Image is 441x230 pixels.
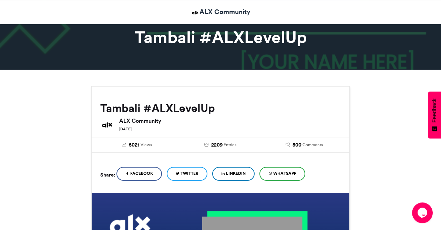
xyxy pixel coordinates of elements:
a: LinkedIn [212,167,255,181]
a: Twitter [167,167,207,181]
small: [DATE] [119,127,132,131]
span: Feedback [431,98,438,122]
span: Entries [224,142,236,148]
span: 2209 [211,141,223,149]
span: Facebook [130,170,153,177]
img: ALX Community [191,8,199,17]
span: Views [141,142,152,148]
h6: ALX Community [119,118,341,123]
span: LinkedIn [226,170,246,177]
a: 500 Comments [267,141,341,149]
h1: Tambali #ALXLevelUp [29,29,412,46]
img: ALX Community [100,118,114,132]
a: Facebook [116,167,162,181]
a: ALX Community [191,7,250,17]
span: WhatsApp [273,170,296,177]
span: 5021 [129,141,140,149]
h5: Share: [100,170,115,179]
span: Twitter [181,170,198,177]
a: 5021 Views [100,141,174,149]
span: 500 [293,141,301,149]
iframe: chat widget [412,202,434,223]
a: WhatsApp [259,167,305,181]
a: 2209 Entries [184,141,257,149]
span: Comments [302,142,323,148]
button: Feedback - Show survey [428,91,441,138]
h2: Tambali #ALXLevelUp [100,102,341,114]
